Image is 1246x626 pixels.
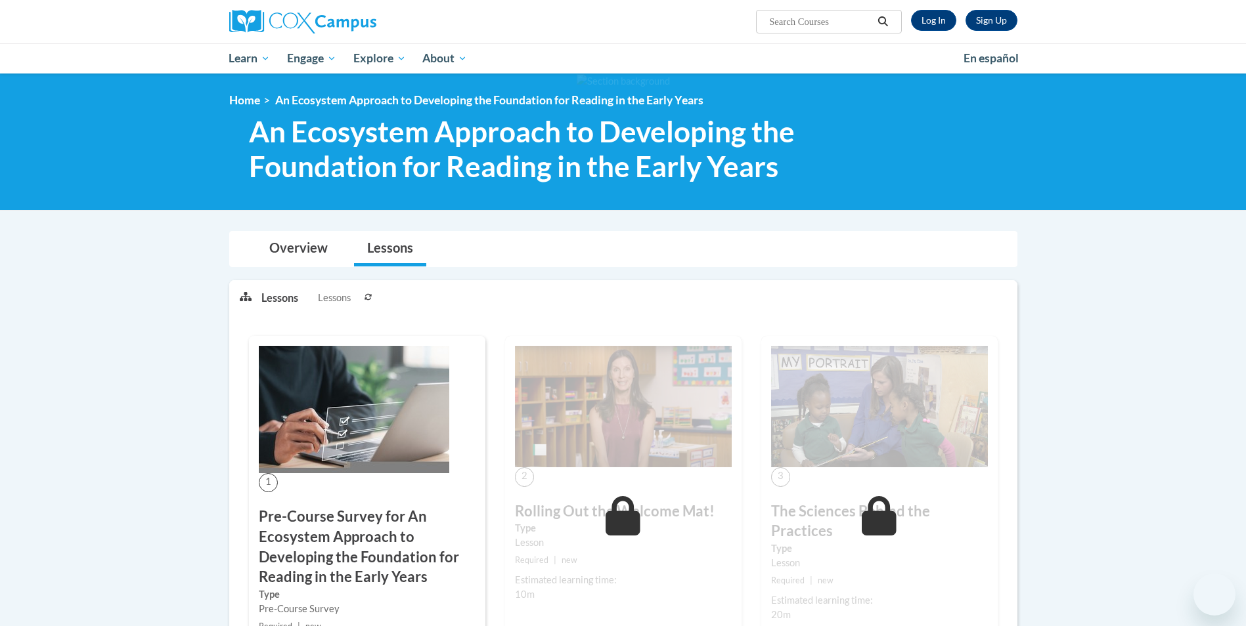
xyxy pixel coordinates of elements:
[256,232,341,266] a: Overview
[771,593,988,608] div: Estimated learning time:
[771,541,988,556] label: Type
[261,291,298,305] p: Lessons
[515,346,732,468] img: Course Image
[229,10,479,33] a: Cox Campus
[966,10,1017,31] a: Register
[259,346,449,473] img: Course Image
[515,467,534,486] span: 2
[287,51,336,66] span: Engage
[515,589,535,600] span: 10m
[515,521,732,535] label: Type
[422,51,467,66] span: About
[259,602,476,616] div: Pre-Course Survey
[771,609,791,620] span: 20m
[259,587,476,602] label: Type
[955,45,1027,72] a: En español
[259,473,278,492] span: 1
[275,93,703,107] span: An Ecosystem Approach to Developing the Foundation for Reading in the Early Years
[771,501,988,542] h3: The Sciences Behind the Practices
[210,43,1037,73] div: Main menu
[1193,574,1235,616] iframe: Button to launch messaging window
[554,555,556,565] span: |
[818,575,834,585] span: new
[768,14,873,30] input: Search Courses
[221,43,279,73] a: Learn
[345,43,414,73] a: Explore
[229,93,260,107] a: Home
[318,291,351,305] span: Lessons
[259,507,476,587] h3: Pre-Course Survey for An Ecosystem Approach to Developing the Foundation for Reading in the Early...
[577,74,670,89] img: Section background
[911,10,956,31] a: Log In
[515,501,732,522] h3: Rolling Out the Welcome Mat!
[771,575,805,585] span: Required
[771,346,988,468] img: Course Image
[515,535,732,550] div: Lesson
[873,14,893,30] button: Search
[229,10,376,33] img: Cox Campus
[771,556,988,570] div: Lesson
[249,114,835,184] span: An Ecosystem Approach to Developing the Foundation for Reading in the Early Years
[515,573,732,587] div: Estimated learning time:
[278,43,345,73] a: Engage
[771,467,790,486] span: 3
[964,51,1019,65] span: En español
[515,555,548,565] span: Required
[810,575,812,585] span: |
[562,555,577,565] span: new
[229,51,270,66] span: Learn
[353,51,406,66] span: Explore
[414,43,476,73] a: About
[354,232,426,266] a: Lessons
